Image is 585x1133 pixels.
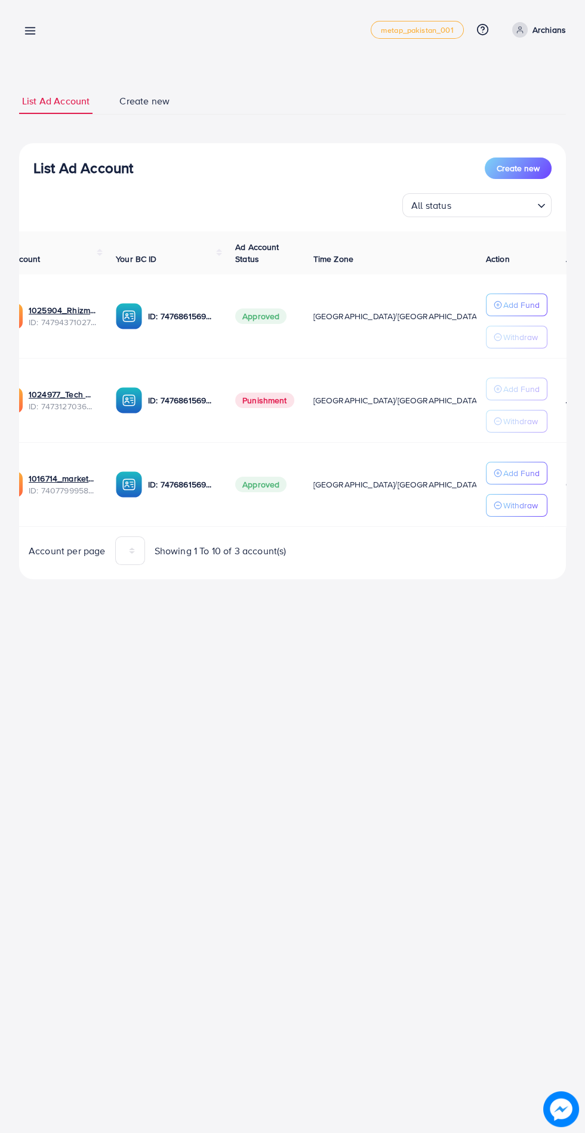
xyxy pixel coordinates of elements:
span: Time Zone [313,253,353,265]
button: Add Fund [486,462,547,484]
a: 1016714_marketbay_1724762849692 [29,473,97,484]
button: Withdraw [486,410,547,433]
span: ID: 7407799958096789521 [29,484,97,496]
span: Approved [235,477,287,492]
img: image [543,1091,579,1127]
img: ic-ba-acc.ded83a64.svg [116,387,142,413]
div: Search for option [402,193,552,217]
span: Your BC ID [116,253,157,265]
p: Archians [532,23,566,37]
span: All status [409,197,454,214]
p: ID: 7476861569385742352 [148,393,216,407]
button: Withdraw [486,326,547,348]
span: Ad Account Status [235,241,279,265]
span: Action [486,253,510,265]
span: Approved [235,308,287,324]
img: ic-ba-acc.ded83a64.svg [116,303,142,329]
p: Add Fund [503,382,540,396]
span: ID: 7479437102770323473 [29,316,97,328]
span: [GEOGRAPHIC_DATA]/[GEOGRAPHIC_DATA] [313,310,479,322]
p: Add Fund [503,298,540,312]
button: Add Fund [486,378,547,400]
button: Add Fund [486,294,547,316]
h3: List Ad Account [33,159,133,177]
p: ID: 7476861569385742352 [148,309,216,323]
a: metap_pakistan_001 [371,21,464,39]
p: Withdraw [503,330,538,344]
span: Create new [119,94,170,108]
span: Showing 1 To 10 of 3 account(s) [155,544,287,558]
button: Withdraw [486,494,547,517]
span: ID: 7473127036257615873 [29,400,97,412]
span: metap_pakistan_001 [381,26,454,34]
input: Search for option [455,195,532,214]
div: <span class='underline'>1024977_Tech Wave_1739972983986</span></br>7473127036257615873 [29,388,97,413]
a: 1024977_Tech Wave_1739972983986 [29,388,97,400]
p: Add Fund [503,466,540,480]
span: List Ad Account [22,94,90,108]
span: Create new [497,162,540,174]
p: Withdraw [503,414,538,428]
img: ic-ba-acc.ded83a64.svg [116,471,142,498]
div: <span class='underline'>1016714_marketbay_1724762849692</span></br>7407799958096789521 [29,473,97,497]
p: Withdraw [503,498,538,513]
span: [GEOGRAPHIC_DATA]/[GEOGRAPHIC_DATA] [313,478,479,490]
span: [GEOGRAPHIC_DATA]/[GEOGRAPHIC_DATA] [313,394,479,406]
p: ID: 7476861569385742352 [148,477,216,492]
button: Create new [485,158,552,179]
div: <span class='underline'>1025904_Rhizmall Archbeat_1741442161001</span></br>7479437102770323473 [29,304,97,329]
a: 1025904_Rhizmall Archbeat_1741442161001 [29,304,97,316]
span: Account per page [29,544,106,558]
a: Archians [507,22,566,38]
span: Punishment [235,393,294,408]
